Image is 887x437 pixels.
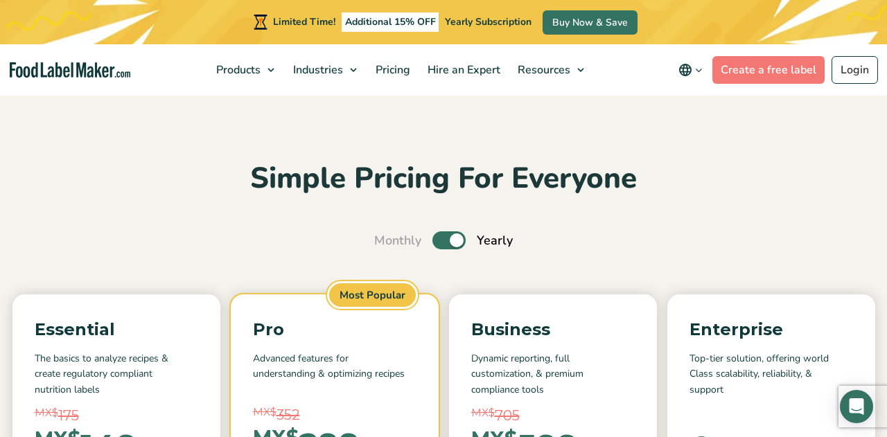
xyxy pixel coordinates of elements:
span: Industries [289,62,344,78]
p: Enterprise [690,316,853,343]
span: MX$ [253,404,276,420]
span: 352 [276,404,300,425]
span: 705 [495,405,520,426]
a: Hire an Expert [419,44,506,96]
p: The basics to analyze recipes & create regulatory compliant nutrition labels [35,351,198,398]
a: Pricing [367,44,416,96]
a: Create a free label [712,56,825,84]
p: Top-tier solution, offering world Class scalability, reliability, & support [690,351,853,398]
span: Most Popular [327,281,418,310]
span: 175 [58,405,79,426]
span: Additional 15% OFF [342,12,439,32]
span: Limited Time! [273,15,335,28]
span: Products [212,62,262,78]
p: Pro [253,316,416,343]
span: Yearly [477,231,513,250]
span: Resources [513,62,572,78]
a: Buy Now & Save [543,10,638,35]
a: Resources [509,44,591,96]
span: MX$ [35,405,58,421]
p: Dynamic reporting, full customization, & premium compliance tools [471,351,635,398]
span: Monthly [374,231,421,250]
a: Industries [285,44,364,96]
span: Yearly Subscription [445,15,532,28]
span: MX$ [471,405,495,421]
span: Pricing [371,62,412,78]
p: Advanced features for understanding & optimizing recipes [253,351,416,397]
h2: Simple Pricing For Everyone [10,160,877,198]
a: Products [208,44,281,96]
a: Login [832,56,878,84]
label: Toggle [432,231,466,249]
span: Hire an Expert [423,62,502,78]
p: Business [471,316,635,343]
p: Essential [35,316,198,343]
div: Open Intercom Messenger [840,390,873,423]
